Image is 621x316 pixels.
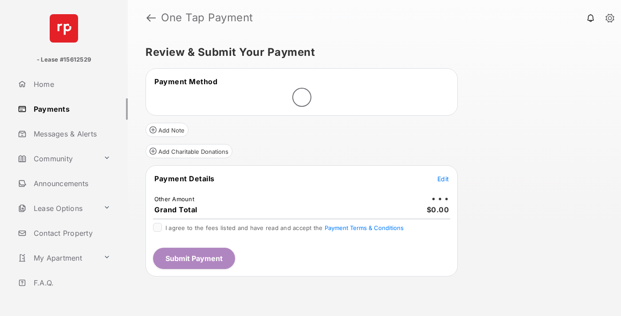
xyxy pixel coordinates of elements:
[37,55,91,64] p: - Lease #15612529
[14,98,128,120] a: Payments
[145,123,189,137] button: Add Note
[325,224,404,231] button: I agree to the fees listed and have read and accept the
[14,272,128,293] a: F.A.Q.
[154,195,195,203] td: Other Amount
[427,205,449,214] span: $0.00
[14,123,128,144] a: Messages & Alerts
[437,174,449,183] button: Edit
[154,205,197,214] span: Grand Total
[161,12,253,23] strong: One Tap Payment
[154,174,215,183] span: Payment Details
[50,14,78,43] img: svg+xml;base64,PHN2ZyB4bWxucz0iaHR0cDovL3d3dy53My5vcmcvMjAwMC9zdmciIHdpZHRoPSI2NCIgaGVpZ2h0PSI2NC...
[154,77,217,86] span: Payment Method
[145,47,596,58] h5: Review & Submit Your Payment
[14,222,128,244] a: Contact Property
[14,74,128,95] a: Home
[14,148,100,169] a: Community
[153,248,235,269] button: Submit Payment
[437,175,449,183] span: Edit
[165,224,404,231] span: I agree to the fees listed and have read and accept the
[14,247,100,269] a: My Apartment
[145,144,232,158] button: Add Charitable Donations
[14,198,100,219] a: Lease Options
[14,173,128,194] a: Announcements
